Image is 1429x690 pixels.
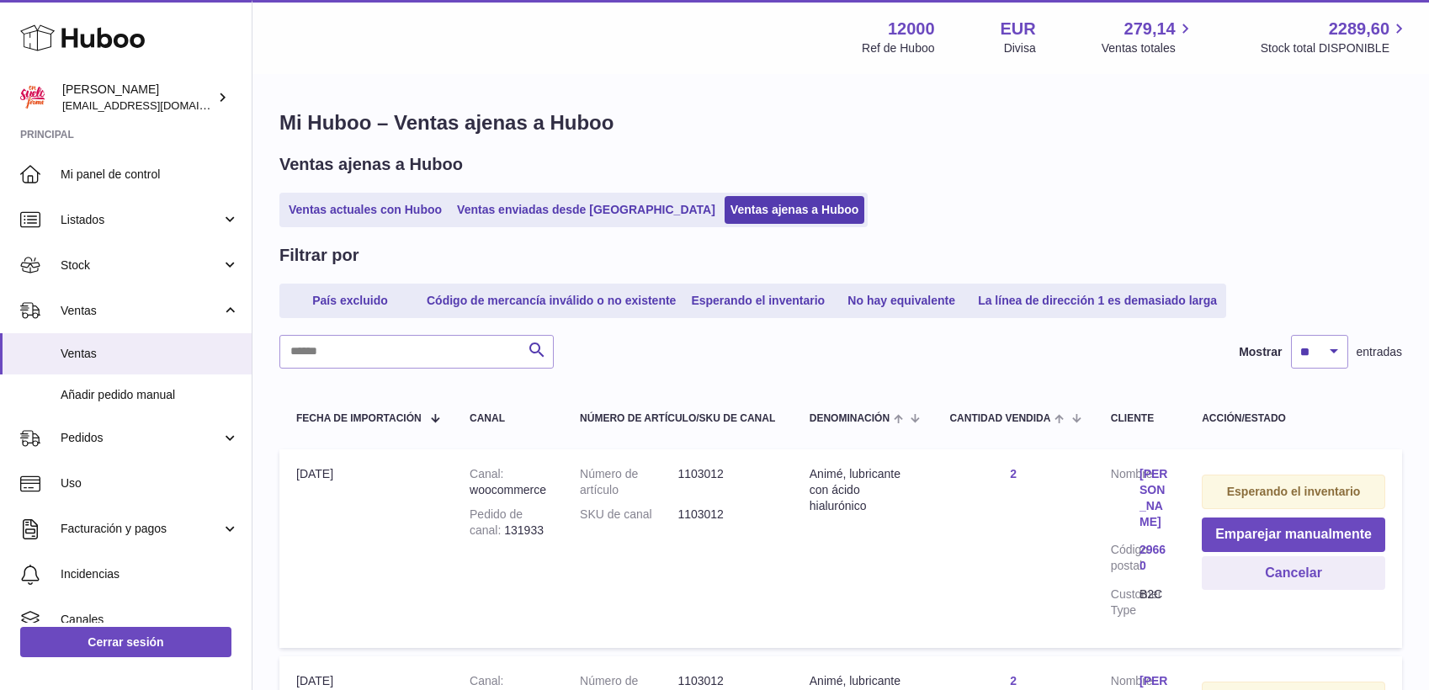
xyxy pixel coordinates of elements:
div: Divisa [1004,40,1036,56]
label: Mostrar [1239,344,1282,360]
div: Canal [470,413,546,424]
span: Cantidad vendida [949,413,1050,424]
span: Denominación [810,413,890,424]
span: Facturación y pagos [61,521,221,537]
span: entradas [1357,344,1402,360]
span: Pedidos [61,430,221,446]
span: Listados [61,212,221,228]
dd: 1103012 [677,507,775,523]
span: Incidencias [61,566,239,582]
span: Ventas totales [1102,40,1195,56]
span: 279,14 [1124,18,1176,40]
a: No hay equivalente [834,287,969,315]
h2: Filtrar por [279,244,359,267]
a: Ventas ajenas a Huboo [725,196,865,224]
button: Cancelar [1202,556,1385,591]
a: Ventas actuales con Huboo [283,196,448,224]
td: [DATE] [279,449,453,648]
img: mar@ensuelofirme.com [20,85,45,110]
div: woocommerce [470,466,546,498]
a: 279,14 Ventas totales [1102,18,1195,56]
span: Canales [61,612,239,628]
strong: Esperando el inventario [1227,485,1361,498]
strong: 12000 [888,18,935,40]
dd: B2C [1139,586,1168,618]
a: Ventas enviadas desde [GEOGRAPHIC_DATA] [451,196,721,224]
div: Acción/Estado [1202,413,1385,424]
dt: Nombre [1111,466,1139,534]
strong: Canal [470,674,503,687]
span: Stock [61,257,221,273]
span: Stock total DISPONIBLE [1261,40,1409,56]
a: [PERSON_NAME] [1139,466,1168,530]
div: Animé, lubricante con ácido hialurónico [810,466,916,514]
a: 2 [1010,467,1017,480]
a: País excluido [283,287,417,315]
span: Ventas [61,303,221,319]
strong: EUR [1001,18,1036,40]
dt: SKU de canal [580,507,677,523]
a: Cerrar sesión [20,627,231,657]
a: Código de mercancía inválido o no existente [421,287,682,315]
dt: Customer Type [1111,586,1139,618]
a: 29660 [1139,542,1168,574]
div: Cliente [1111,413,1168,424]
span: Mi panel de control [61,167,239,183]
button: Emparejar manualmente [1202,517,1385,552]
a: La línea de dirección 1 es demasiado larga [972,287,1223,315]
div: [PERSON_NAME] [62,82,214,114]
div: 131933 [470,507,546,539]
span: Fecha de importación [296,413,422,424]
span: 2289,60 [1329,18,1389,40]
span: [EMAIL_ADDRESS][DOMAIN_NAME] [62,98,247,112]
h2: Ventas ajenas a Huboo [279,153,463,176]
dt: Número de artículo [580,466,677,498]
span: Ventas [61,346,239,362]
a: 2289,60 Stock total DISPONIBLE [1261,18,1409,56]
a: 2 [1010,674,1017,687]
h1: Mi Huboo – Ventas ajenas a Huboo [279,109,1402,136]
span: Uso [61,475,239,491]
strong: Canal [470,467,503,480]
span: Añadir pedido manual [61,387,239,403]
div: Número de artículo/SKU de canal [580,413,776,424]
dt: Código postal [1111,542,1139,578]
div: Ref de Huboo [862,40,934,56]
dd: 1103012 [677,466,775,498]
a: Esperando el inventario [685,287,831,315]
strong: Pedido de canal [470,507,523,537]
